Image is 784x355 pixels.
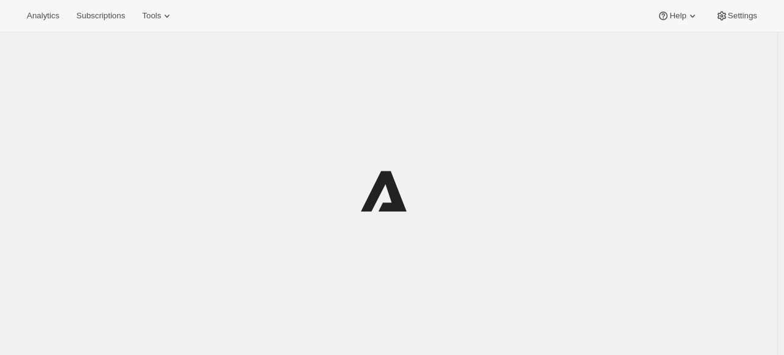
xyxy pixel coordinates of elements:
span: Tools [142,11,161,21]
button: Tools [135,7,180,24]
button: Help [650,7,705,24]
span: Analytics [27,11,59,21]
span: Subscriptions [76,11,125,21]
span: Help [669,11,686,21]
button: Subscriptions [69,7,132,24]
button: Settings [708,7,764,24]
span: Settings [728,11,757,21]
button: Analytics [20,7,66,24]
